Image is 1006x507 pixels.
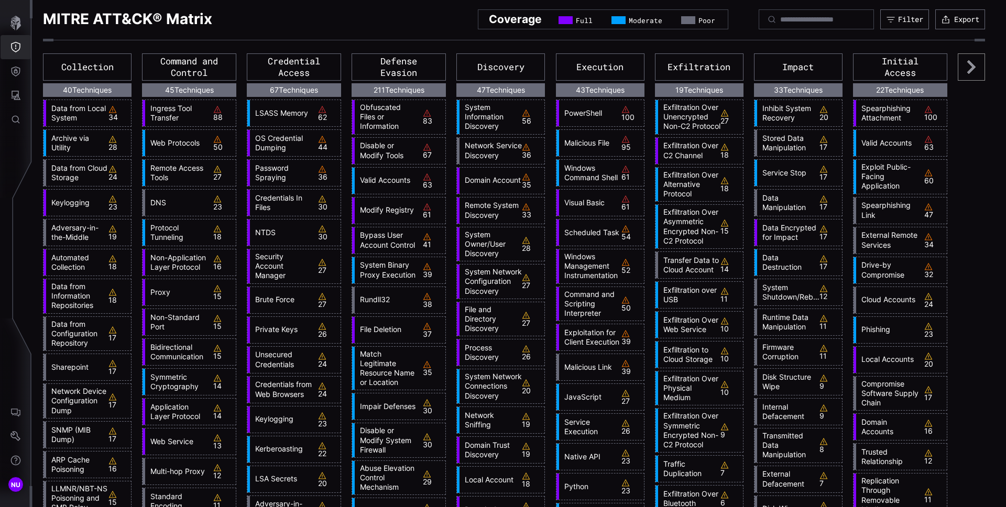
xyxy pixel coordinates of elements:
h1: MITRE ATT&CK® Matrix [43,9,212,29]
div: 11 [720,287,740,303]
a: Native API [559,452,621,461]
div: 29 [423,470,443,486]
a: Compromise Software Supply Chain [856,379,918,408]
a: Malicious File [559,138,621,148]
a: Application Layer Protocol [145,402,207,421]
a: Data from Configuration Repository [46,319,108,348]
div: 26 [621,419,641,435]
div: 15 [213,284,233,300]
div: 7 [720,461,740,477]
div: 10 [720,380,740,396]
div: 34 [924,233,944,248]
a: Exfiltration Over Asymmetric Encrypted Non-C2 Protocol [658,207,720,246]
div: 19 [522,442,542,458]
a: Windows Command Shell [559,163,621,182]
div: 26 [522,345,542,360]
div: 16 [924,419,944,435]
a: Non-Standard Port [145,313,207,332]
div: 7 [819,471,839,487]
div: 22 [318,442,338,457]
a: Cloud Accounts [856,295,918,304]
div: 18 [108,288,128,304]
a: Exploitation for Client Execution [559,328,621,347]
div: 24 [108,165,128,181]
div: 10 [720,317,740,333]
a: Exploit Public-Facing Application [856,162,918,191]
a: Brute Force [250,295,312,304]
a: Transmitted Data Manipulation [757,431,819,460]
a: Valid Accounts [355,175,417,185]
a: Protocol Tunneling [145,223,207,242]
div: 33 [522,203,542,218]
a: Service Stop [757,168,819,178]
div: 27 [720,109,740,125]
div: Execution [556,53,644,81]
a: Network Service Discovery [460,141,522,160]
a: Disk Structure Wipe [757,372,819,391]
div: 10 [720,347,740,362]
div: 14 [213,374,233,390]
div: 61 [621,195,641,211]
div: 17 [108,359,128,375]
a: JavaScript [559,392,621,402]
div: 36 [522,143,542,159]
a: Domain Account [460,175,522,185]
div: 39 [621,329,641,345]
div: 15 [213,344,233,360]
div: 95 [621,135,641,151]
a: Ingress Tool Transfer [145,104,207,123]
a: Password Spraying [250,163,312,182]
a: Exfiltration Over Unencrypted Non-C2 Protocol [658,103,720,131]
span: Poor [698,16,715,25]
a: Python [559,482,621,491]
a: Exfiltration Over C2 Channel [658,141,720,160]
a: Data from Local System [46,104,108,123]
a: System Binary Proxy Execution [355,260,417,279]
div: Exfiltration [655,53,743,81]
div: 35 [423,360,443,376]
div: 33 Techniques [754,83,843,97]
div: Filter [898,15,923,24]
a: Web Service [145,437,207,446]
div: 50 [213,135,233,151]
a: Impair Defenses [355,402,417,411]
a: Automated Collection [46,253,108,272]
div: 67 Techniques [247,83,341,97]
a: Internal Defacement [757,402,819,421]
a: Command and Scripting Interpreter [559,290,621,318]
div: 24 [318,382,338,398]
a: Remote Access Tools [145,163,207,182]
div: 20 [924,352,944,368]
a: Trusted Relationship [856,447,918,466]
div: 37 [423,322,443,338]
div: Initial Access [853,53,947,81]
div: 17 [108,326,128,341]
a: Local Accounts [856,355,918,364]
div: 18 [108,255,128,270]
a: External Defacement [757,469,819,488]
a: Local Account [460,475,522,484]
div: 17 [819,225,839,240]
a: File Deletion [355,325,417,334]
div: 9 [819,374,839,390]
span: NU [11,479,21,490]
div: 56 [522,109,542,125]
a: LSA Secrets [250,474,312,483]
a: Security Account Manager [250,252,312,281]
div: 17 [924,385,944,401]
div: 34 [108,105,128,121]
div: 15 [720,219,740,235]
div: 18 [720,143,740,159]
div: 24 [318,352,338,368]
div: 15 [108,490,128,506]
div: 20 [318,471,338,487]
div: 20 [819,105,839,121]
a: Kerberoasting [250,444,312,454]
div: Collection [43,53,132,81]
a: Data Encrypted for Impact [757,223,819,242]
a: Domain Trust Discovery [460,440,522,459]
a: Firmware Corruption [757,343,819,361]
div: Command and Control [142,53,236,81]
a: Exfiltration to Cloud Storage [658,345,720,364]
a: Network Sniffing [460,411,522,429]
